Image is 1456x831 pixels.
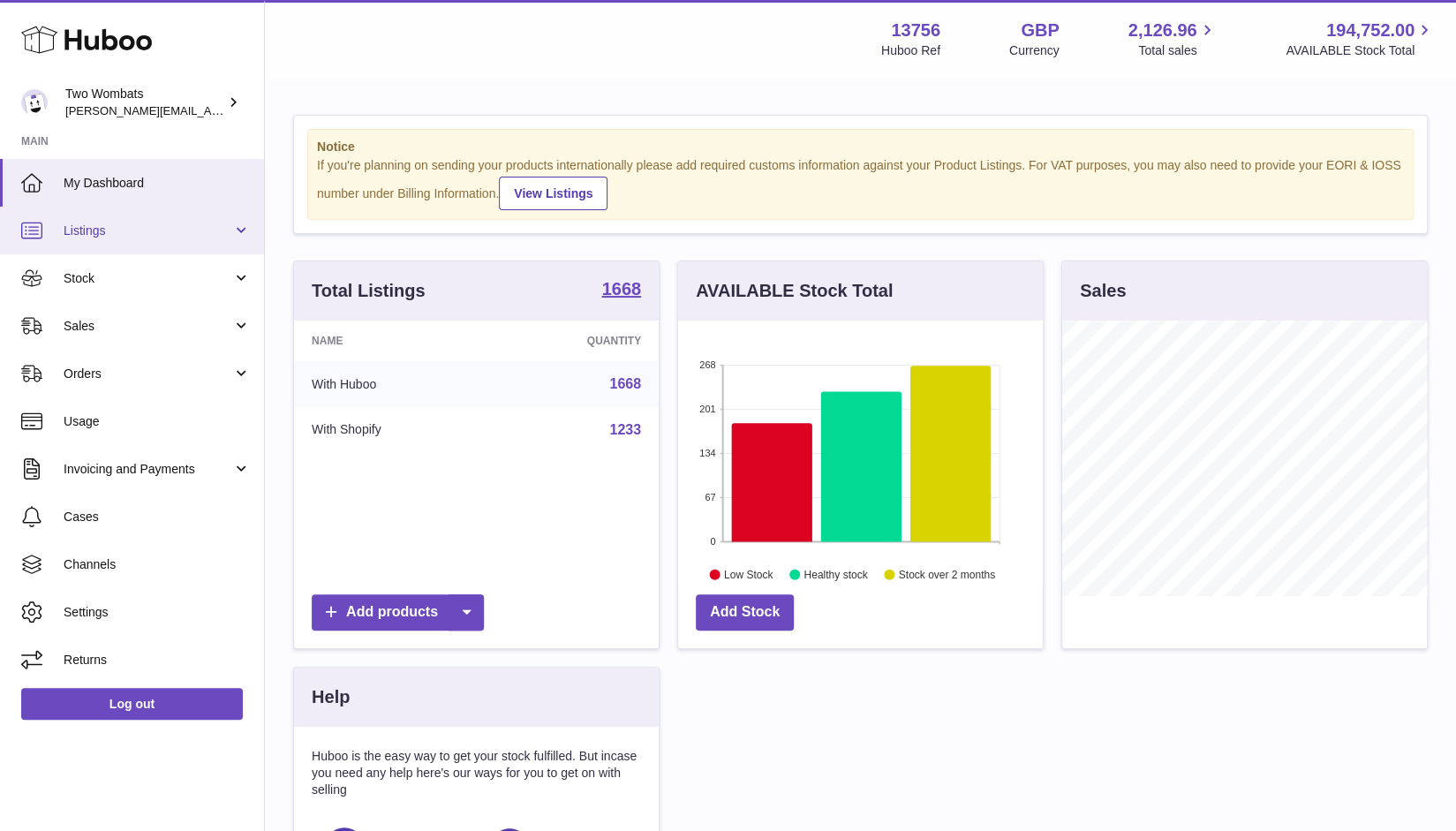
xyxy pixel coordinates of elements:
[317,157,1404,210] div: If you're planning on sending your products internationally please add required customs informati...
[699,448,715,458] text: 134
[699,359,715,370] text: 268
[65,103,449,117] span: [PERSON_NAME][EMAIL_ADDRESS][PERSON_NAME][DOMAIN_NAME]
[64,223,232,239] span: Listings
[1080,279,1126,303] h3: Sales
[696,594,794,631] a: Add Stock
[1286,42,1435,59] span: AVAILABLE Stock Total
[891,19,940,42] strong: 13756
[1021,19,1059,42] strong: GBP
[312,748,641,798] p: Huboo is the easy way to get your stock fulfilled. But incase you need any help here's our ways f...
[499,177,607,210] a: View Listings
[64,556,251,573] span: Channels
[602,280,642,298] strong: 1668
[696,279,893,303] h3: AVAILABLE Stock Total
[64,652,251,669] span: Returns
[294,407,491,453] td: With Shopify
[724,568,773,580] text: Low Stock
[64,366,232,382] span: Orders
[705,492,715,502] text: 67
[1009,42,1060,59] div: Currency
[1138,42,1217,59] span: Total sales
[699,404,715,414] text: 201
[312,594,484,631] a: Add products
[64,604,251,621] span: Settings
[1128,19,1197,42] span: 2,126.96
[609,422,641,437] a: 1233
[64,413,251,430] span: Usage
[64,461,232,478] span: Invoicing and Payments
[64,270,232,287] span: Stock
[64,175,251,192] span: My Dashboard
[21,89,48,116] img: adam.randall@twowombats.com
[609,376,641,391] a: 1668
[294,321,491,361] th: Name
[1128,19,1218,59] a: 2,126.96 Total sales
[1286,19,1435,59] a: 194,752.00 AVAILABLE Stock Total
[710,536,715,547] text: 0
[65,86,224,119] div: Two Wombats
[491,321,659,361] th: Quantity
[64,318,232,335] span: Sales
[312,279,426,303] h3: Total Listings
[21,688,243,720] a: Log out
[1326,19,1415,42] span: 194,752.00
[881,42,940,59] div: Huboo Ref
[602,280,642,301] a: 1668
[312,685,350,709] h3: Help
[294,361,491,407] td: With Huboo
[899,568,995,580] text: Stock over 2 months
[317,139,1404,155] strong: Notice
[803,568,868,580] text: Healthy stock
[64,509,251,525] span: Cases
